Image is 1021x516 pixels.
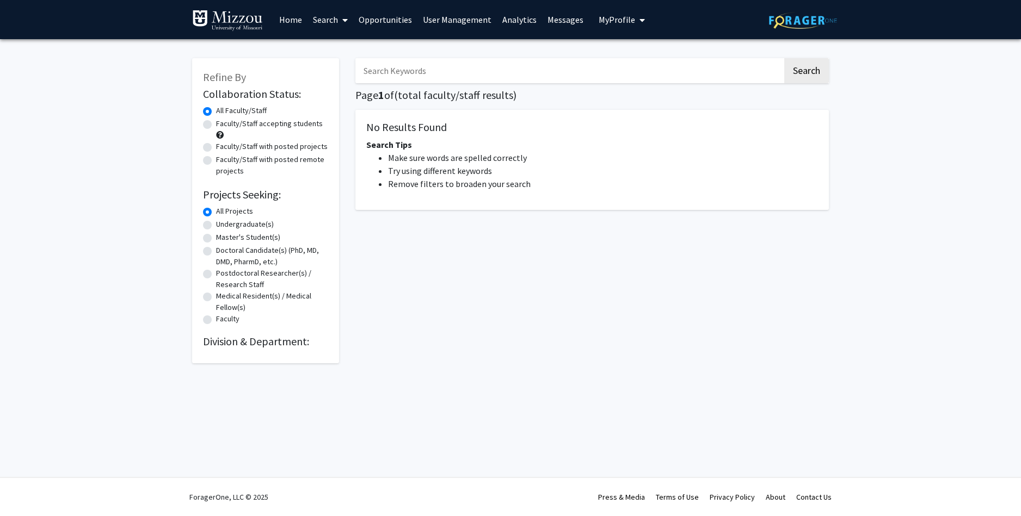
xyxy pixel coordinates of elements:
[378,88,384,102] span: 1
[766,492,785,502] a: About
[599,14,635,25] span: My Profile
[216,232,280,243] label: Master's Student(s)
[710,492,755,502] a: Privacy Policy
[769,12,837,29] img: ForagerOne Logo
[417,1,497,39] a: User Management
[366,121,818,134] h5: No Results Found
[388,177,818,190] li: Remove filters to broaden your search
[656,492,699,502] a: Terms of Use
[216,206,253,217] label: All Projects
[189,478,268,516] div: ForagerOne, LLC © 2025
[216,245,328,268] label: Doctoral Candidate(s) (PhD, MD, DMD, PharmD, etc.)
[796,492,832,502] a: Contact Us
[355,58,783,83] input: Search Keywords
[598,492,645,502] a: Press & Media
[216,219,274,230] label: Undergraduate(s)
[307,1,353,39] a: Search
[497,1,542,39] a: Analytics
[274,1,307,39] a: Home
[353,1,417,39] a: Opportunities
[355,89,829,102] h1: Page of ( total faculty/staff results)
[203,335,328,348] h2: Division & Department:
[216,313,239,325] label: Faculty
[216,154,328,177] label: Faculty/Staff with posted remote projects
[216,105,267,116] label: All Faculty/Staff
[192,10,263,32] img: University of Missouri Logo
[542,1,589,39] a: Messages
[203,88,328,101] h2: Collaboration Status:
[203,188,328,201] h2: Projects Seeking:
[355,221,829,246] nav: Page navigation
[203,70,246,84] span: Refine By
[784,58,829,83] button: Search
[216,290,328,313] label: Medical Resident(s) / Medical Fellow(s)
[216,118,323,129] label: Faculty/Staff accepting students
[216,268,328,290] label: Postdoctoral Researcher(s) / Research Staff
[388,164,818,177] li: Try using different keywords
[216,141,328,152] label: Faculty/Staff with posted projects
[366,139,412,150] span: Search Tips
[388,151,818,164] li: Make sure words are spelled correctly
